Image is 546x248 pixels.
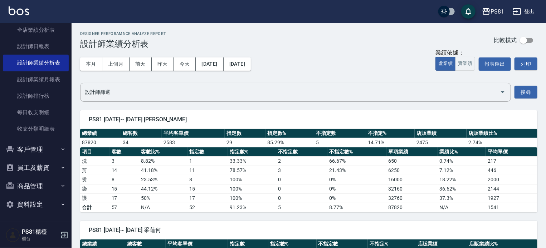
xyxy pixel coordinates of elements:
td: 87820 [386,203,438,212]
td: 6250 [386,166,438,175]
td: 5 [314,138,366,147]
td: 37.3 % [438,193,486,203]
td: 14 [110,166,140,175]
td: 23.53 % [139,175,187,184]
img: Logo [9,6,29,15]
td: 650 [386,156,438,166]
td: 85.29 % [265,138,314,147]
th: 不指定數% [327,147,386,157]
td: 護 [80,193,110,203]
td: 15 [110,184,140,193]
td: 0 % [327,184,386,193]
th: 指定數% [265,129,314,138]
td: 78.57 % [228,166,276,175]
th: 單項業績 [386,147,438,157]
td: 2000 [486,175,537,184]
a: 設計師排行榜 [3,88,69,104]
td: 57 [110,203,140,212]
td: 16000 [386,175,438,184]
td: 217 [486,156,537,166]
table: a dense table [80,147,537,212]
td: 8.77% [327,203,386,212]
td: 34 [121,138,162,147]
button: 上個月 [102,57,130,71]
button: 報表匯出 [479,57,511,71]
td: 29 [225,138,265,147]
h5: PS81櫃檯 [22,228,58,236]
th: 客數比% [139,147,187,157]
td: 7.12 % [438,166,486,175]
th: 業績比% [438,147,486,157]
p: 櫃台 [22,236,58,242]
th: 總客數 [121,129,162,138]
td: 8 [187,175,228,184]
td: 87820 [80,138,121,147]
button: 虛業績 [435,57,455,71]
h2: Designer Perforamnce Analyze Report [80,31,166,36]
input: 選擇設計師 [83,86,497,98]
td: 66.67 % [327,156,386,166]
td: 0 [276,175,327,184]
td: 0 [276,184,327,193]
h3: 設計師業績分析表 [80,39,166,49]
td: 11 [187,166,228,175]
button: 客戶管理 [3,140,69,159]
td: 15 [187,184,228,193]
td: 3 [276,166,327,175]
td: 17 [110,193,140,203]
th: 指定數 [225,129,265,138]
th: 客數 [110,147,140,157]
td: 18.22 % [438,175,486,184]
button: 商品管理 [3,177,69,196]
th: 店販業績比% [467,129,537,138]
th: 總業績 [80,129,121,138]
span: PS81 [DATE]~ [DATE] 采蓮何 [89,227,529,234]
td: 446 [486,166,537,175]
td: 1541 [486,203,537,212]
p: 比較模式 [494,36,517,44]
td: 52 [187,203,228,212]
th: 指定數 [187,147,228,157]
button: save [461,4,476,19]
td: 合計 [80,203,110,212]
td: 8 [110,175,140,184]
td: 染 [80,184,110,193]
td: 2 [276,156,327,166]
button: 資料設定 [3,195,69,214]
a: 設計師業績分析表 [3,55,69,71]
button: [DATE] [224,57,251,71]
button: 列印 [515,57,537,70]
td: 0 % [327,175,386,184]
a: 設計師日報表 [3,38,69,55]
td: 2583 [162,138,225,147]
td: 32160 [386,184,438,193]
td: 32760 [386,193,438,203]
a: 全店業績分析表 [3,22,69,38]
td: 1 [187,156,228,166]
div: PS81 [491,7,504,16]
td: 5 [276,203,327,212]
td: 100 % [228,184,276,193]
td: 1927 [486,193,537,203]
table: a dense table [80,129,537,147]
th: 不指定% [366,129,415,138]
a: 收支分類明細表 [3,121,69,137]
td: 燙 [80,175,110,184]
td: 2144 [486,184,537,193]
td: 3 [110,156,140,166]
button: 昨天 [152,57,174,71]
td: 0 % [327,193,386,203]
td: 8.82 % [139,156,187,166]
th: 項目 [80,147,110,157]
td: 100 % [228,193,276,203]
button: 今天 [174,57,196,71]
td: 36.62 % [438,184,486,193]
button: 員工及薪資 [3,158,69,177]
td: 14.71 % [366,138,415,147]
th: 平均客單價 [162,129,225,138]
td: 91.23% [228,203,276,212]
td: 0.74 % [438,156,486,166]
button: 本月 [80,57,102,71]
td: 剪 [80,166,110,175]
td: 41.18 % [139,166,187,175]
